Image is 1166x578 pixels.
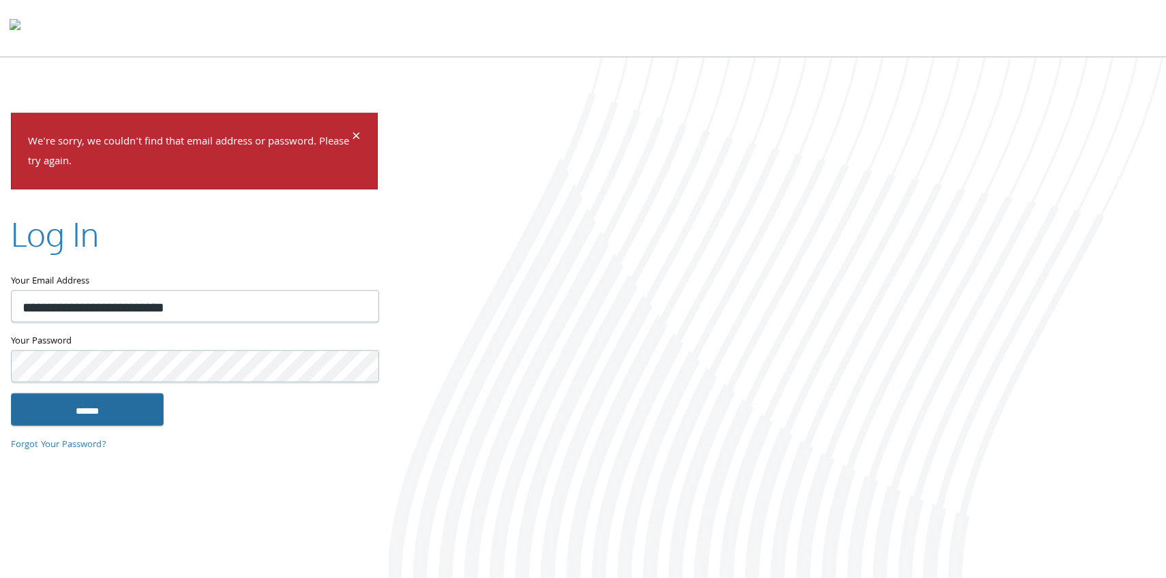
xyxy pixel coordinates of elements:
button: Dismiss alert [352,130,361,147]
label: Your Password [11,333,378,350]
img: todyl-logo-dark.svg [10,14,20,42]
a: Forgot Your Password? [11,438,106,453]
span: × [352,125,361,151]
p: We're sorry, we couldn't find that email address or password. Please try again. [28,133,350,172]
h2: Log In [11,211,99,256]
